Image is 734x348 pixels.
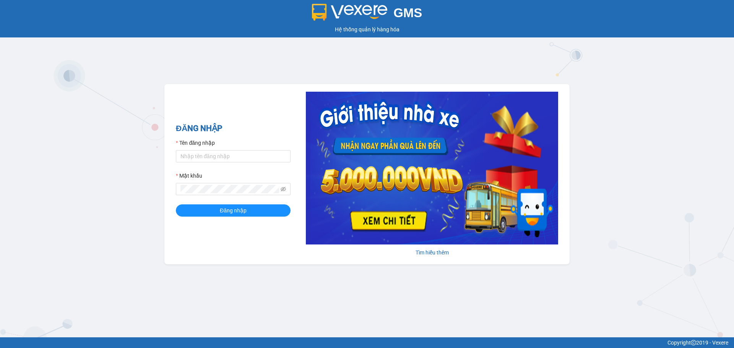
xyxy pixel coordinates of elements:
span: eye-invisible [281,186,286,192]
label: Mật khẩu [176,172,202,180]
button: Đăng nhập [176,204,291,217]
div: Hệ thống quản lý hàng hóa [2,25,732,34]
span: Đăng nhập [220,206,247,215]
img: logo 2 [312,4,388,21]
a: GMS [312,11,422,18]
span: GMS [393,6,422,20]
input: Tên đăng nhập [176,150,291,162]
h2: ĐĂNG NHẬP [176,122,291,135]
label: Tên đăng nhập [176,139,215,147]
img: banner-0 [306,92,558,244]
span: copyright [691,340,696,345]
input: Mật khẩu [180,185,279,193]
div: Copyright 2019 - Vexere [6,338,728,347]
div: Tìm hiểu thêm [306,248,558,257]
